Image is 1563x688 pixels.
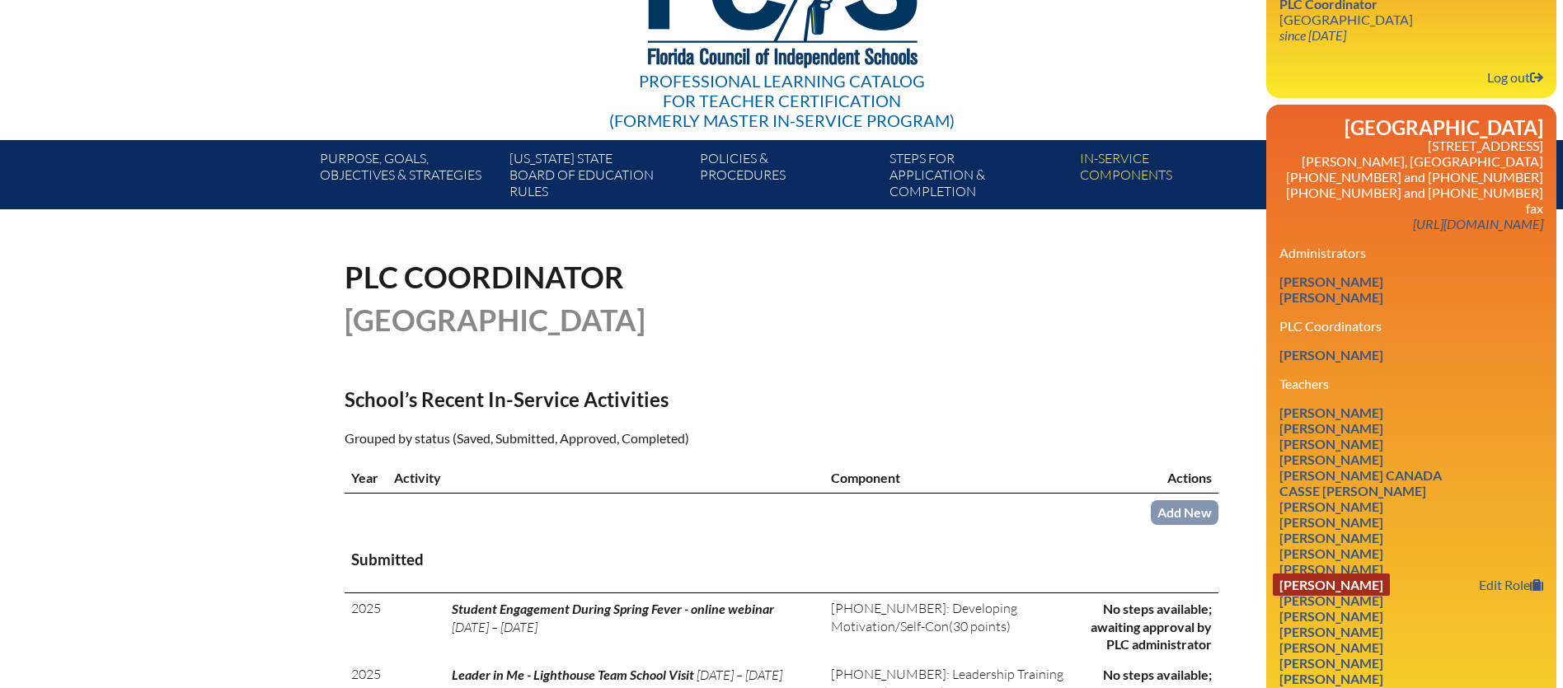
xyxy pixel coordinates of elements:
span: [PHONE_NUMBER]: Developing Motivation/Self-Con [831,600,1017,634]
span: Leader in Me - Lighthouse Team School Visit [452,667,694,682]
a: Edit Role [1472,573,1550,596]
td: 2025 [345,593,387,660]
th: Component [824,462,1080,494]
a: Steps forapplication & completion [883,147,1073,209]
a: [PERSON_NAME] [1273,495,1390,517]
a: [PERSON_NAME] [1273,448,1390,470]
p: Grouped by status (Saved, Submitted, Approved, Completed) [345,428,925,449]
span: [GEOGRAPHIC_DATA] [345,302,645,338]
a: Add New [1151,500,1218,524]
td: (30 points) [824,593,1080,660]
a: [PERSON_NAME] [1273,605,1390,627]
h3: PLC Coordinators [1279,318,1543,334]
a: Casse [PERSON_NAME] [1273,480,1433,502]
a: [URL][DOMAIN_NAME] [1406,213,1550,235]
h2: [GEOGRAPHIC_DATA] [1279,118,1543,138]
h3: Administrators [1279,245,1543,260]
a: Log outLog out [1481,66,1550,88]
div: Professional Learning Catalog (formerly Master In-service Program) [609,71,955,130]
a: [PERSON_NAME] [1273,433,1390,455]
span: PLC Coordinator [345,259,624,295]
p: [STREET_ADDRESS] [PERSON_NAME], [GEOGRAPHIC_DATA] [PHONE_NUMBER] and [PHONE_NUMBER] [PHONE_NUMBER... [1279,138,1543,232]
h3: Teachers [1279,376,1543,391]
span: for Teacher Certification [663,91,901,110]
a: [US_STATE] StateBoard of Education rules [503,147,692,209]
a: [PERSON_NAME] [1273,401,1390,424]
a: [PERSON_NAME] [1273,589,1390,611]
a: [PERSON_NAME] [1273,573,1390,596]
a: Purpose, goals,objectives & strategies [313,147,503,209]
a: [PERSON_NAME] [1273,344,1390,366]
a: In-servicecomponents [1073,147,1263,209]
span: [DATE] – [DATE] [697,667,782,683]
p: No steps available; awaiting approval by PLC administrator [1087,600,1212,653]
a: [PERSON_NAME] Canada [1273,464,1448,486]
a: Policies &Procedures [693,147,883,209]
span: [DATE] – [DATE] [452,619,537,635]
a: [PERSON_NAME] [1273,652,1390,674]
a: [PERSON_NAME] [1273,620,1390,643]
a: [PERSON_NAME] [1273,511,1390,533]
a: [PERSON_NAME] [1273,542,1390,564]
a: [PERSON_NAME] [1273,270,1390,293]
a: [PERSON_NAME] [1273,527,1390,549]
a: [PERSON_NAME] [1273,636,1390,658]
a: [PERSON_NAME] [1273,558,1390,580]
h3: Submitted [351,550,1212,570]
a: [PERSON_NAME] [1273,417,1390,439]
th: Activity [387,462,824,494]
th: Actions [1080,462,1218,494]
i: since [DATE] [1279,27,1346,43]
th: Year [345,462,387,494]
h2: School’s Recent In-Service Activities [345,387,925,411]
a: [PERSON_NAME] [1273,286,1390,308]
svg: Log out [1530,71,1543,84]
span: Student Engagement During Spring Fever - online webinar [452,601,774,616]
